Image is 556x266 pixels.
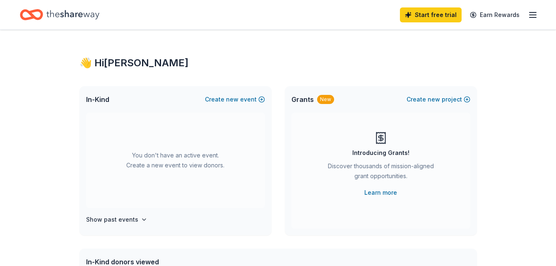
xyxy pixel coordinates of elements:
button: Createnewproject [407,94,470,104]
div: Discover thousands of mission-aligned grant opportunities. [325,161,437,184]
button: Show past events [86,215,147,225]
a: Home [20,5,99,24]
h4: Show past events [86,215,138,225]
span: In-Kind [86,94,109,104]
button: Createnewevent [205,94,265,104]
a: Start free trial [400,7,462,22]
div: New [317,95,334,104]
a: Earn Rewards [465,7,525,22]
div: Introducing Grants! [352,148,409,158]
span: new [428,94,440,104]
span: new [226,94,238,104]
a: Learn more [364,188,397,198]
div: 👋 Hi [PERSON_NAME] [79,56,477,70]
span: Grants [291,94,314,104]
div: You don't have an active event. Create a new event to view donors. [86,113,265,208]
